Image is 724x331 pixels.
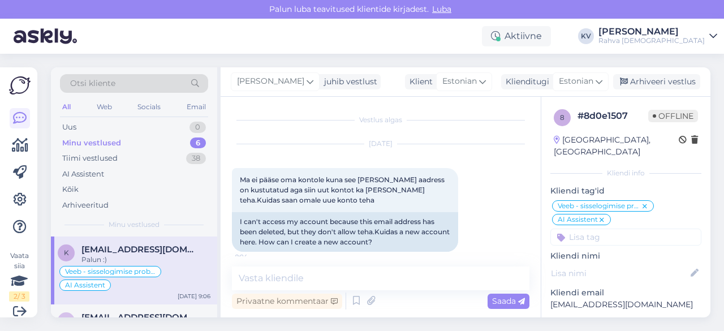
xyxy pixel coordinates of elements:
[550,299,701,311] p: [EMAIL_ADDRESS][DOMAIN_NAME]
[558,216,598,223] span: AI Assistent
[598,27,717,45] a: [PERSON_NAME]Rahva [DEMOGRAPHIC_DATA]
[551,267,688,280] input: Lisa nimi
[232,212,458,252] div: I can't access my account because this email address has been deleted, but they don't allow teha....
[65,268,156,275] span: Veeb - sisselogimise probleem
[178,292,210,300] div: [DATE] 9:06
[482,26,551,46] div: Aktiivne
[62,200,109,211] div: Arhiveeritud
[109,220,160,230] span: Minu vestlused
[492,296,525,306] span: Saada
[62,169,104,180] div: AI Assistent
[405,76,433,88] div: Klient
[186,153,206,164] div: 38
[558,203,641,209] span: Veeb - sisselogimise probleem
[442,75,477,88] span: Estonian
[235,252,278,261] span: 9:04
[70,78,115,89] span: Otsi kliente
[62,137,121,149] div: Minu vestlused
[135,100,163,114] div: Socials
[559,75,593,88] span: Estonian
[240,175,446,204] span: Ma ei pääse oma kontole kuna see [PERSON_NAME] aadress on kustutatud aga siin uut kontot ka [PERS...
[81,255,210,265] div: Palun :)
[598,36,705,45] div: Rahva [DEMOGRAPHIC_DATA]
[232,139,529,149] div: [DATE]
[550,315,701,327] p: Kliendi telefon
[60,100,73,114] div: All
[554,134,679,158] div: [GEOGRAPHIC_DATA], [GEOGRAPHIC_DATA]
[65,282,105,289] span: AI Assistent
[560,113,564,122] span: 8
[598,27,705,36] div: [PERSON_NAME]
[237,75,304,88] span: [PERSON_NAME]
[81,244,199,255] span: kadi.saarik@gmail.com
[184,100,208,114] div: Email
[550,168,701,178] div: Kliendi info
[578,109,648,123] div: # 8d0e1507
[9,76,31,94] img: Askly Logo
[429,4,455,14] span: Luba
[81,312,199,323] span: leen.veering@gmail.com
[190,137,206,149] div: 6
[62,184,79,195] div: Kõik
[501,76,549,88] div: Klienditugi
[550,185,701,197] p: Kliendi tag'id
[550,250,701,262] p: Kliendi nimi
[550,229,701,246] input: Lisa tag
[62,153,118,164] div: Tiimi vestlused
[613,74,700,89] div: Arhiveeri vestlus
[64,316,68,325] span: l
[578,28,594,44] div: KV
[64,248,69,257] span: k
[189,122,206,133] div: 0
[320,76,377,88] div: juhib vestlust
[550,287,701,299] p: Kliendi email
[232,294,342,309] div: Privaatne kommentaar
[62,122,76,133] div: Uus
[94,100,114,114] div: Web
[648,110,698,122] span: Offline
[9,251,29,302] div: Vaata siia
[232,115,529,125] div: Vestlus algas
[9,291,29,302] div: 2 / 3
